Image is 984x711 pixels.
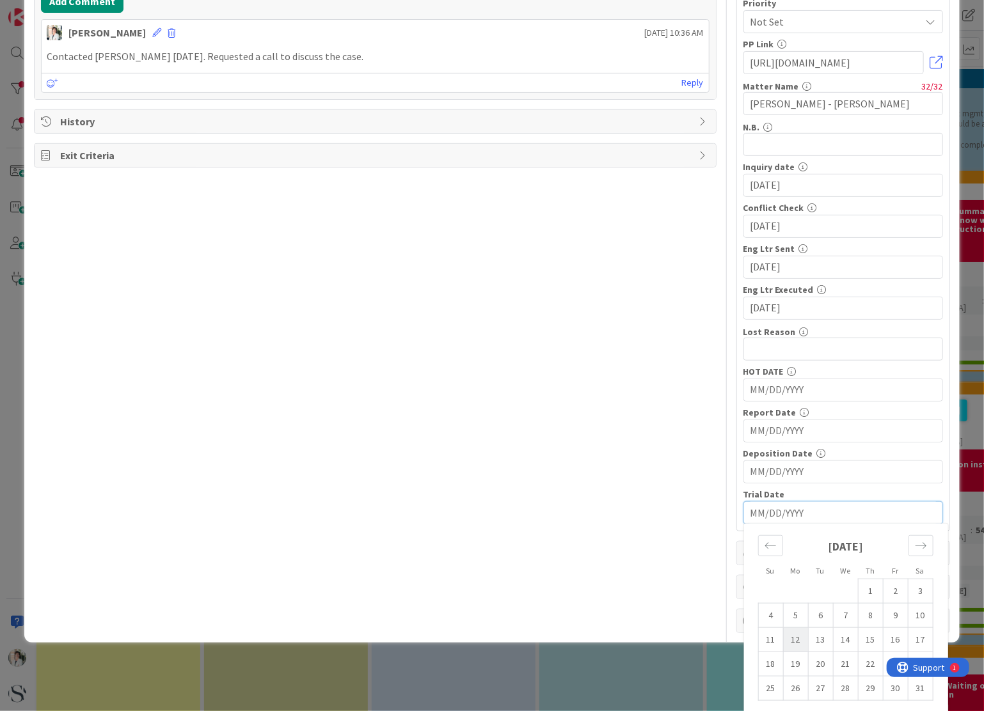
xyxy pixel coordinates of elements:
[833,628,858,652] td: Wednesday, 01/14/2026 12:00 PM
[883,579,908,604] td: Friday, 01/02/2026 12:00 PM
[682,75,704,91] a: Reply
[766,566,775,575] small: Su
[908,676,933,701] td: Saturday, 01/31/2026 12:00 PM
[833,604,858,628] td: Wednesday, 01/07/2026 12:00 PM
[750,379,936,401] input: MM/DD/YYYY
[908,579,933,604] td: Saturday, 01/03/2026 12:00 PM
[743,121,760,133] label: N.B.
[68,25,146,40] div: [PERSON_NAME]
[883,652,908,676] td: Friday, 01/23/2026 12:00 PM
[892,566,898,575] small: Fr
[743,203,943,212] div: Conflict Check
[791,566,800,575] small: Mo
[783,652,808,676] td: Monday, 01/19/2026 12:00 PM
[858,652,883,676] td: Thursday, 01/22/2026 12:00 PM
[47,49,703,64] p: Contacted [PERSON_NAME] [DATE]. Requested a call to discuss the case.
[60,148,692,163] span: Exit Criteria
[743,81,799,92] label: Matter Name
[833,676,858,701] td: Wednesday, 01/28/2026 12:00 PM
[750,13,914,31] span: Not Set
[743,285,943,294] div: Eng Ltr Executed
[758,604,783,628] td: Sunday, 01/04/2026 12:00 PM
[858,676,883,701] td: Thursday, 01/29/2026 12:00 PM
[47,25,62,40] img: KT
[750,297,936,319] input: MM/DD/YYYY
[840,566,850,575] small: We
[743,449,943,458] div: Deposition Date
[808,628,833,652] td: Tuesday, 01/13/2026 12:00 PM
[908,628,933,652] td: Saturday, 01/17/2026 12:00 PM
[883,676,908,701] td: Friday, 01/30/2026 12:00 PM
[67,5,70,15] div: 1
[816,566,825,575] small: Tu
[750,502,936,524] input: MM/DD/YYYY
[908,604,933,628] td: Saturday, 01/10/2026 12:00 PM
[758,652,783,676] td: Sunday, 01/18/2026 12:00 PM
[743,490,943,499] div: Trial Date
[783,628,808,652] td: Monday, 01/12/2026 12:00 PM
[883,628,908,652] td: Friday, 01/16/2026 12:00 PM
[750,175,936,196] input: MM/DD/YYYY
[858,604,883,628] td: Thursday, 01/08/2026 12:00 PM
[750,420,936,442] input: MM/DD/YYYY
[743,367,943,376] div: HOT DATE
[758,676,783,701] td: Sunday, 01/25/2026 12:00 PM
[808,604,833,628] td: Tuesday, 01/06/2026 12:00 PM
[750,256,936,278] input: MM/DD/YYYY
[743,244,943,253] div: Eng Ltr Sent
[743,162,943,171] div: Inquiry date
[758,628,783,652] td: Sunday, 01/11/2026 12:00 PM
[27,2,58,17] span: Support
[808,676,833,701] td: Tuesday, 01/27/2026 12:00 PM
[908,652,933,676] td: Saturday, 01/24/2026 12:00 PM
[858,579,883,604] td: Thursday, 01/01/2026 12:00 PM
[858,628,883,652] td: Thursday, 01/15/2026 12:00 PM
[750,215,936,237] input: MM/DD/YYYY
[783,676,808,701] td: Monday, 01/26/2026 12:00 PM
[916,566,924,575] small: Sa
[866,566,875,575] small: Th
[883,604,908,628] td: Friday, 01/09/2026 12:00 PM
[828,539,863,554] strong: [DATE]
[808,652,833,676] td: Tuesday, 01/20/2026 12:00 PM
[816,81,943,92] div: 32 / 32
[743,326,796,338] label: Lost Reason
[645,26,704,40] span: [DATE] 10:36 AM
[783,604,808,628] td: Monday, 01/05/2026 12:00 PM
[60,114,692,129] span: History
[758,535,783,556] div: Move backward to switch to the previous month.
[743,408,943,417] div: Report Date
[833,652,858,676] td: Wednesday, 01/21/2026 12:00 PM
[743,40,943,49] div: PP Link
[909,535,933,556] div: Move forward to switch to the next month.
[750,461,936,483] input: MM/DD/YYYY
